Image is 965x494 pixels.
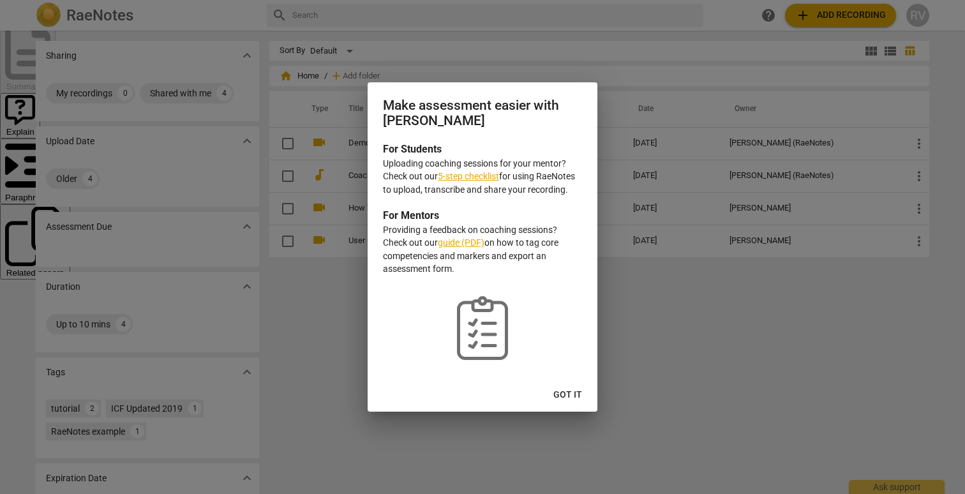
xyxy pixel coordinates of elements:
b: For Students [383,143,442,155]
a: guide (PDF) [438,237,484,248]
a: 5-step checklist [438,171,499,181]
h2: Make assessment easier with [PERSON_NAME] [383,98,582,129]
p: Uploading coaching sessions for your mentor? Check out our for using RaeNotes to upload, transcri... [383,157,582,197]
button: Got it [543,384,592,407]
p: Providing a feedback on coaching sessions? Check out our on how to tag core competencies and mark... [383,223,582,276]
b: For Mentors [383,209,439,221]
span: Got it [553,389,582,401]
